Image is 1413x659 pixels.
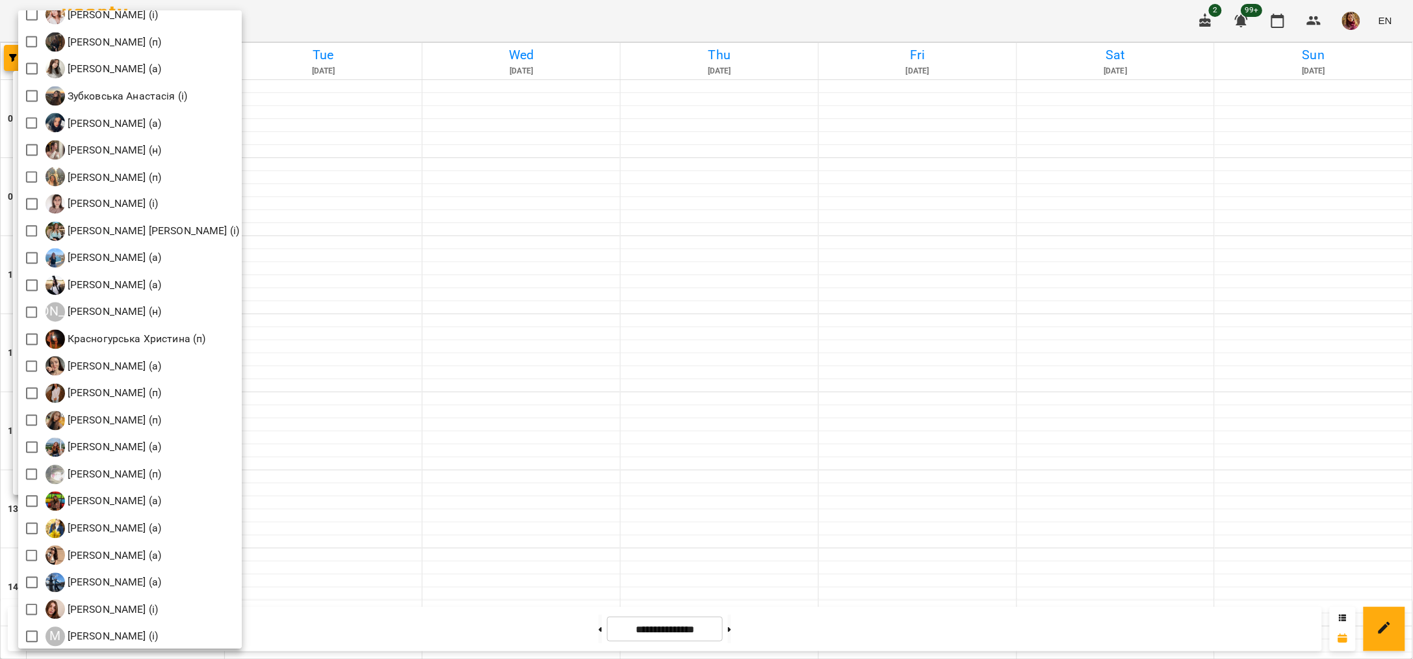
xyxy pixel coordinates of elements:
div: [PERSON_NAME] [45,303,65,322]
p: [PERSON_NAME] (а) [65,440,162,455]
img: К [45,384,65,403]
p: [PERSON_NAME] (а) [65,575,162,591]
p: [PERSON_NAME] (п) [65,34,162,50]
img: Л [45,519,65,539]
img: К [45,141,65,160]
a: Л [PERSON_NAME] (а) [45,519,162,539]
a: М [PERSON_NAME] (і) [45,600,159,619]
div: М [45,627,65,647]
p: [PERSON_NAME] (п) [65,170,162,185]
div: Каленська Ольга Анатоліївна (а) [45,113,162,133]
a: М [PERSON_NAME] (а) [45,573,162,593]
p: [PERSON_NAME] (а) [65,278,162,293]
a: М [PERSON_NAME] (і) [45,627,159,647]
div: Крикун Анна (а) [45,356,162,376]
p: [PERSON_NAME] (а) [65,548,162,564]
div: Каліопіна Каміла (н) [45,141,162,160]
a: Д [PERSON_NAME] (і) [45,5,159,25]
div: Левицька Софія Сергіївна (п) [45,465,162,485]
div: Лілія Савинська (а) [45,519,162,539]
div: Зубковська Анастасія (і) [45,87,188,106]
div: Матюк Маргарита (і) [45,600,159,619]
img: Л [45,465,65,485]
div: Ковальовська Анастасія Вячеславівна (а) [45,249,162,268]
a: [PERSON_NAME] [PERSON_NAME] (н) [45,303,162,322]
img: К [45,276,65,295]
div: Зайко Валерія (а) [45,59,162,79]
div: Карнаух Ірина Віталіївна (п) [45,167,162,187]
p: [PERSON_NAME] (н) [65,142,162,158]
a: З [PERSON_NAME] (а) [45,59,162,79]
a: К [PERSON_NAME] (а) [45,249,162,268]
div: Малярська Христина Борисівна (а) [45,546,162,565]
div: Мартем’янова Маргарита Анатоліївна (а) [45,573,162,593]
a: Л [PERSON_NAME] (а) [45,438,162,457]
a: К [PERSON_NAME] (і) [45,195,159,214]
img: К [45,330,65,349]
p: [PERSON_NAME] (а) [65,61,162,77]
img: З [45,87,65,106]
p: Зубковська Анастасія (і) [65,88,188,104]
img: К [45,249,65,268]
p: [PERSON_NAME] (п) [65,467,162,483]
a: К [PERSON_NAME] [PERSON_NAME] (і) [45,222,240,241]
p: [PERSON_NAME] (і) [65,7,159,23]
img: Д [45,5,65,25]
a: К Красногурська Христина (п) [45,330,206,349]
a: К [PERSON_NAME] (п) [45,167,162,187]
a: К [PERSON_NAME] (а) [45,276,162,295]
p: [PERSON_NAME] [PERSON_NAME] (і) [65,224,240,239]
img: К [45,222,65,241]
img: К [45,113,65,133]
div: Красногурська Христина (п) [45,330,206,349]
a: З Зубковська Анастасія (і) [45,87,188,106]
a: Л [PERSON_NAME] (а) [45,492,162,511]
a: К [PERSON_NAME] (п) [45,384,162,403]
img: М [45,546,65,565]
a: К [PERSON_NAME] (а) [45,113,162,133]
div: Лебеденко Катерина (а) [45,438,162,457]
img: К [45,411,65,431]
div: Корнєва Марина Володимирівна (а) [45,276,162,295]
img: Л [45,492,65,511]
img: К [45,356,65,376]
p: [PERSON_NAME] (і) [65,629,159,645]
div: Катерина Кропивницька (і) [45,195,159,214]
p: [PERSON_NAME] (а) [65,521,162,537]
a: М [PERSON_NAME] (а) [45,546,162,565]
p: [PERSON_NAME] (а) [65,494,162,509]
img: Л [45,438,65,457]
div: Киречук Валерія Володимирівна (і) [45,222,240,241]
p: [PERSON_NAME] (і) [65,602,159,618]
img: Д [45,33,65,52]
img: К [45,195,65,214]
div: Кузімчак Наталія Олегівна (п) [45,384,162,403]
a: К [PERSON_NAME] (п) [45,411,162,431]
a: К [PERSON_NAME] (н) [45,141,162,160]
div: Мельник Надія (і) [45,627,159,647]
a: Д [PERSON_NAME] (п) [45,33,162,52]
div: Доскоч Софія Володимирівна (п) [45,33,162,52]
img: М [45,573,65,593]
p: [PERSON_NAME] (п) [65,413,162,429]
div: Куплевацька Олександра Іванівна (п) [45,411,162,431]
img: К [45,167,65,187]
img: М [45,600,65,619]
p: [PERSON_NAME] (і) [65,196,159,212]
p: [PERSON_NAME] (п) [65,386,162,401]
p: Красногурська Христина (п) [65,332,206,347]
a: К [PERSON_NAME] (а) [45,356,162,376]
p: [PERSON_NAME] (а) [65,116,162,131]
img: З [45,59,65,79]
p: [PERSON_NAME] (а) [65,250,162,266]
p: [PERSON_NAME] (н) [65,304,162,320]
a: Л [PERSON_NAME] (п) [45,465,162,485]
p: [PERSON_NAME] (а) [65,359,162,375]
